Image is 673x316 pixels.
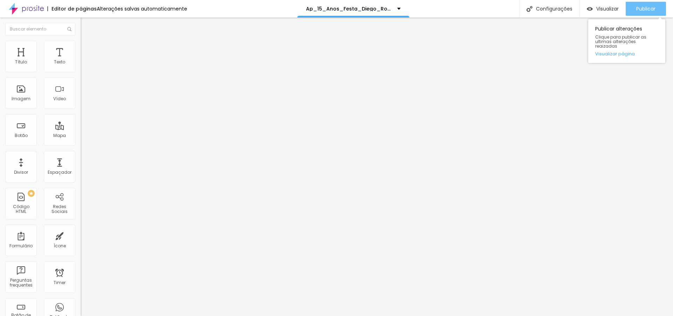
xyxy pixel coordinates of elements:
[587,6,593,12] img: view-1.svg
[5,23,75,35] input: Buscar elemento
[15,133,28,138] div: Botão
[306,6,392,11] p: Ap_15_Anos_Festa_Diego_Rocha_Laura
[15,60,27,64] div: Título
[54,280,66,285] div: Timer
[46,204,73,214] div: Redes Sociais
[12,96,30,101] div: Imagem
[53,96,66,101] div: Vídeo
[54,243,66,248] div: Ícone
[7,204,35,214] div: Código HTML
[596,6,619,12] span: Visualizar
[97,6,187,11] div: Alterações salvas automaticamente
[595,51,658,56] a: Visualizar página
[526,6,532,12] img: Icone
[588,19,665,63] div: Publicar alterações
[48,170,72,175] div: Espaçador
[53,133,66,138] div: Mapa
[81,18,673,316] iframe: Editor
[595,35,658,49] span: Clique para publicar as ultimas alterações reaizadas
[14,170,28,175] div: Divisor
[636,6,655,12] span: Publicar
[54,60,65,64] div: Texto
[626,2,666,16] button: Publicar
[580,2,626,16] button: Visualizar
[7,278,35,288] div: Perguntas frequentes
[9,243,33,248] div: Formulário
[47,6,97,11] div: Editor de páginas
[67,27,72,31] img: Icone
